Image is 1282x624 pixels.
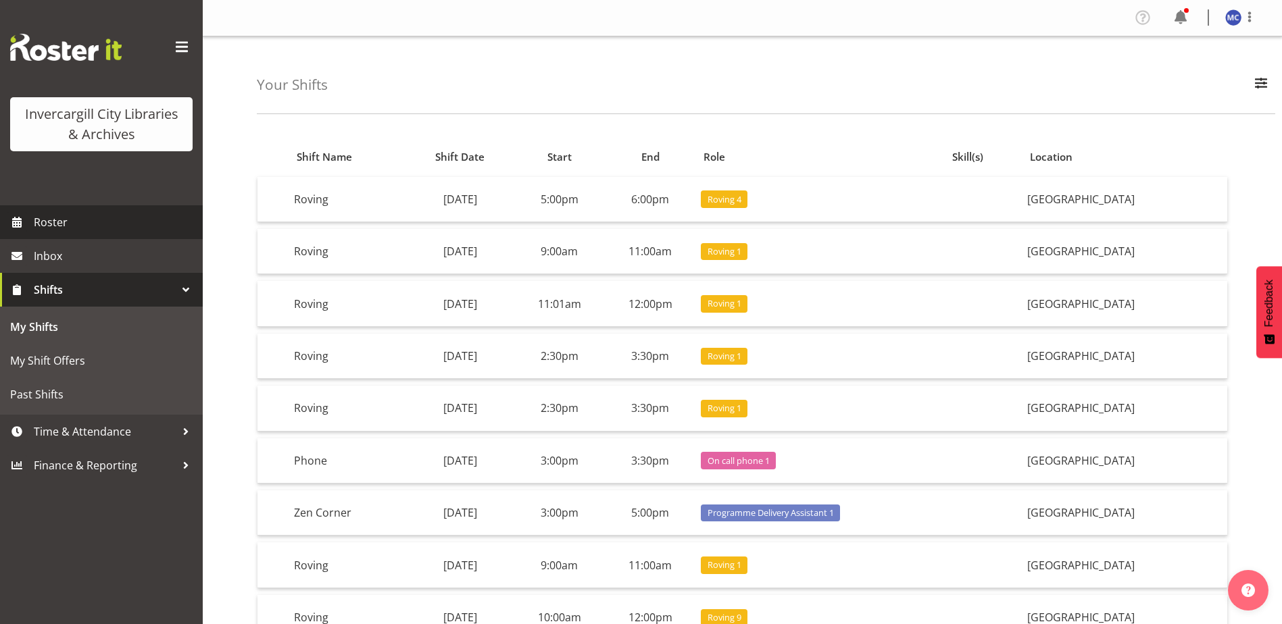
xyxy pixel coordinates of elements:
td: 3:00pm [514,490,604,536]
span: Start [547,149,572,165]
img: maria-catu11656.jpg [1225,9,1241,26]
td: [DATE] [406,281,514,326]
span: Feedback [1263,280,1275,327]
span: Time & Attendance [34,421,176,442]
span: My Shift Offers [10,350,193,371]
span: Roving 4 [708,193,741,206]
td: [GEOGRAPHIC_DATA] [1022,281,1227,326]
td: [DATE] [406,542,514,588]
img: help-xxl-2.png [1241,583,1255,597]
td: Roving [289,542,406,588]
span: Past Shifts [10,384,193,405]
span: Shifts [34,280,176,300]
h4: Your Shifts [257,77,328,93]
td: 9:00am [514,229,604,274]
img: Rosterit website logo [10,34,122,61]
td: 5:00pm [605,490,695,536]
td: Roving [289,386,406,431]
td: Phone [289,438,406,484]
td: Roving [289,334,406,379]
a: Past Shifts [3,378,199,411]
td: 9:00am [514,542,604,588]
span: My Shifts [10,317,193,337]
td: 3:00pm [514,438,604,484]
td: 2:30pm [514,386,604,431]
span: End [641,149,660,165]
td: 6:00pm [605,177,695,222]
span: Roving 1 [708,350,741,363]
span: Shift Name [297,149,352,165]
td: [DATE] [406,334,514,379]
div: Invercargill City Libraries & Archives [24,104,179,145]
span: Roving 1 [708,297,741,310]
td: [GEOGRAPHIC_DATA] [1022,386,1227,431]
button: Feedback - Show survey [1256,266,1282,358]
td: [DATE] [406,177,514,222]
span: On call phone 1 [708,454,770,467]
td: 3:30pm [605,334,695,379]
td: [DATE] [406,438,514,484]
td: [GEOGRAPHIC_DATA] [1022,490,1227,536]
td: 3:30pm [605,386,695,431]
td: 11:00am [605,542,695,588]
td: [DATE] [406,229,514,274]
span: Shift Date [435,149,485,165]
td: [DATE] [406,490,514,536]
a: My Shifts [3,310,199,344]
td: Roving [289,281,406,326]
span: Roving 1 [708,402,741,415]
td: 11:01am [514,281,604,326]
td: 5:00pm [514,177,604,222]
td: 11:00am [605,229,695,274]
button: Filter Employees [1247,70,1275,100]
td: [GEOGRAPHIC_DATA] [1022,438,1227,484]
td: [GEOGRAPHIC_DATA] [1022,334,1227,379]
span: Roster [34,212,196,232]
span: Roving 1 [708,558,741,571]
span: Skill(s) [952,149,983,165]
td: [GEOGRAPHIC_DATA] [1022,229,1227,274]
td: Zen Corner [289,490,406,536]
td: 3:30pm [605,438,695,484]
td: 2:30pm [514,334,604,379]
td: Roving [289,229,406,274]
td: 12:00pm [605,281,695,326]
span: Roving 1 [708,245,741,258]
td: [DATE] [406,386,514,431]
td: [GEOGRAPHIC_DATA] [1022,542,1227,588]
td: Roving [289,177,406,222]
a: My Shift Offers [3,344,199,378]
span: Location [1030,149,1073,165]
span: Inbox [34,246,196,266]
td: [GEOGRAPHIC_DATA] [1022,177,1227,222]
span: Finance & Reporting [34,455,176,475]
span: Role [704,149,725,165]
span: Roving 9 [708,611,741,624]
span: Programme Delivery Assistant 1 [708,506,834,519]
